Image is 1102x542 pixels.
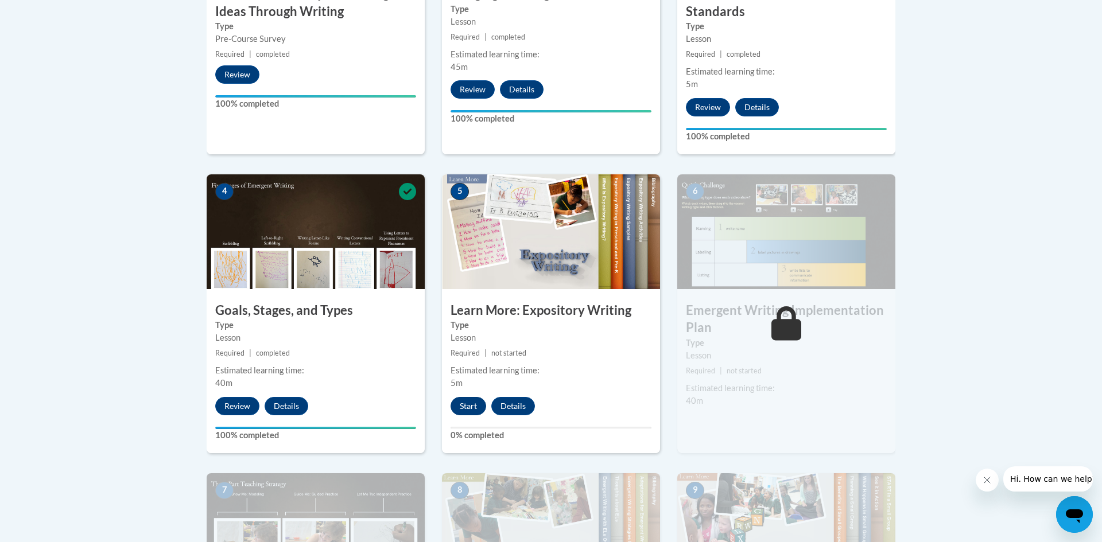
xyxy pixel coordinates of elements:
[451,3,651,15] label: Type
[215,482,234,499] span: 7
[451,48,651,61] div: Estimated learning time:
[451,319,651,332] label: Type
[727,50,760,59] span: completed
[215,397,259,415] button: Review
[442,302,660,319] h3: Learn More: Expository Writing
[451,110,651,112] div: Your progress
[491,349,526,357] span: not started
[686,349,887,362] div: Lesson
[215,20,416,33] label: Type
[484,33,487,41] span: |
[720,366,722,375] span: |
[451,332,651,344] div: Lesson
[215,65,259,84] button: Review
[215,332,416,344] div: Lesson
[215,378,232,388] span: 40m
[451,397,486,415] button: Start
[686,98,730,116] button: Review
[720,50,722,59] span: |
[215,183,234,200] span: 4
[215,349,245,357] span: Required
[727,366,762,375] span: not started
[207,174,425,289] img: Course Image
[207,302,425,319] h3: Goals, Stages, and Types
[686,396,703,405] span: 40m
[451,112,651,125] label: 100% completed
[451,429,651,442] label: 0% completed
[686,50,715,59] span: Required
[256,50,290,59] span: completed
[215,98,416,110] label: 100% completed
[677,302,895,337] h3: Emergent Writing Implementation Plan
[976,469,999,492] iframe: Close message
[215,33,416,45] div: Pre-Course Survey
[256,349,290,357] span: completed
[686,33,887,45] div: Lesson
[265,397,308,415] button: Details
[686,130,887,143] label: 100% completed
[451,378,463,388] span: 5m
[451,62,468,72] span: 45m
[7,8,93,17] span: Hi. How can we help?
[500,80,544,99] button: Details
[451,33,480,41] span: Required
[1003,466,1093,492] iframe: Message from company
[491,397,535,415] button: Details
[451,482,469,499] span: 8
[686,482,704,499] span: 9
[677,174,895,289] img: Course Image
[686,183,704,200] span: 6
[215,429,416,442] label: 100% completed
[215,50,245,59] span: Required
[686,128,887,130] div: Your progress
[686,366,715,375] span: Required
[451,364,651,377] div: Estimated learning time:
[249,50,251,59] span: |
[686,65,887,78] div: Estimated learning time:
[249,349,251,357] span: |
[215,95,416,98] div: Your progress
[491,33,525,41] span: completed
[686,79,698,89] span: 5m
[215,319,416,332] label: Type
[686,20,887,33] label: Type
[686,382,887,395] div: Estimated learning time:
[686,337,887,349] label: Type
[451,349,480,357] span: Required
[442,174,660,289] img: Course Image
[215,427,416,429] div: Your progress
[1056,496,1093,533] iframe: Button to launch messaging window
[451,80,495,99] button: Review
[484,349,487,357] span: |
[215,364,416,377] div: Estimated learning time:
[735,98,779,116] button: Details
[451,183,469,200] span: 5
[451,15,651,28] div: Lesson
